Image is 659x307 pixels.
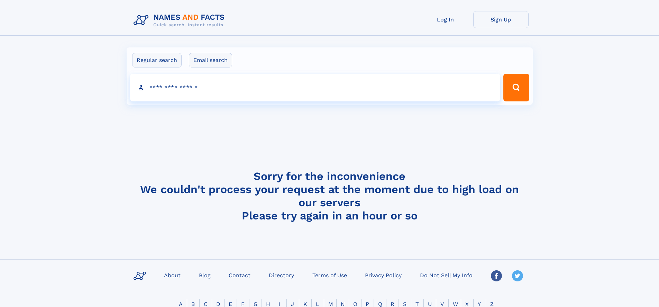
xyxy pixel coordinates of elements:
a: Blog [196,270,213,280]
a: Directory [266,270,297,280]
input: search input [130,74,501,101]
button: Search Button [503,74,529,101]
a: Terms of Use [310,270,350,280]
label: Email search [189,53,232,67]
a: Contact [226,270,253,280]
a: Do Not Sell My Info [417,270,475,280]
a: Log In [418,11,473,28]
a: Sign Up [473,11,529,28]
label: Regular search [132,53,182,67]
img: Logo Names and Facts [131,11,230,30]
a: About [161,270,183,280]
img: Twitter [512,270,523,281]
img: Facebook [491,270,502,281]
a: Privacy Policy [362,270,404,280]
h4: Sorry for the inconvenience We couldn't process your request at the moment due to high load on ou... [131,170,529,222]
